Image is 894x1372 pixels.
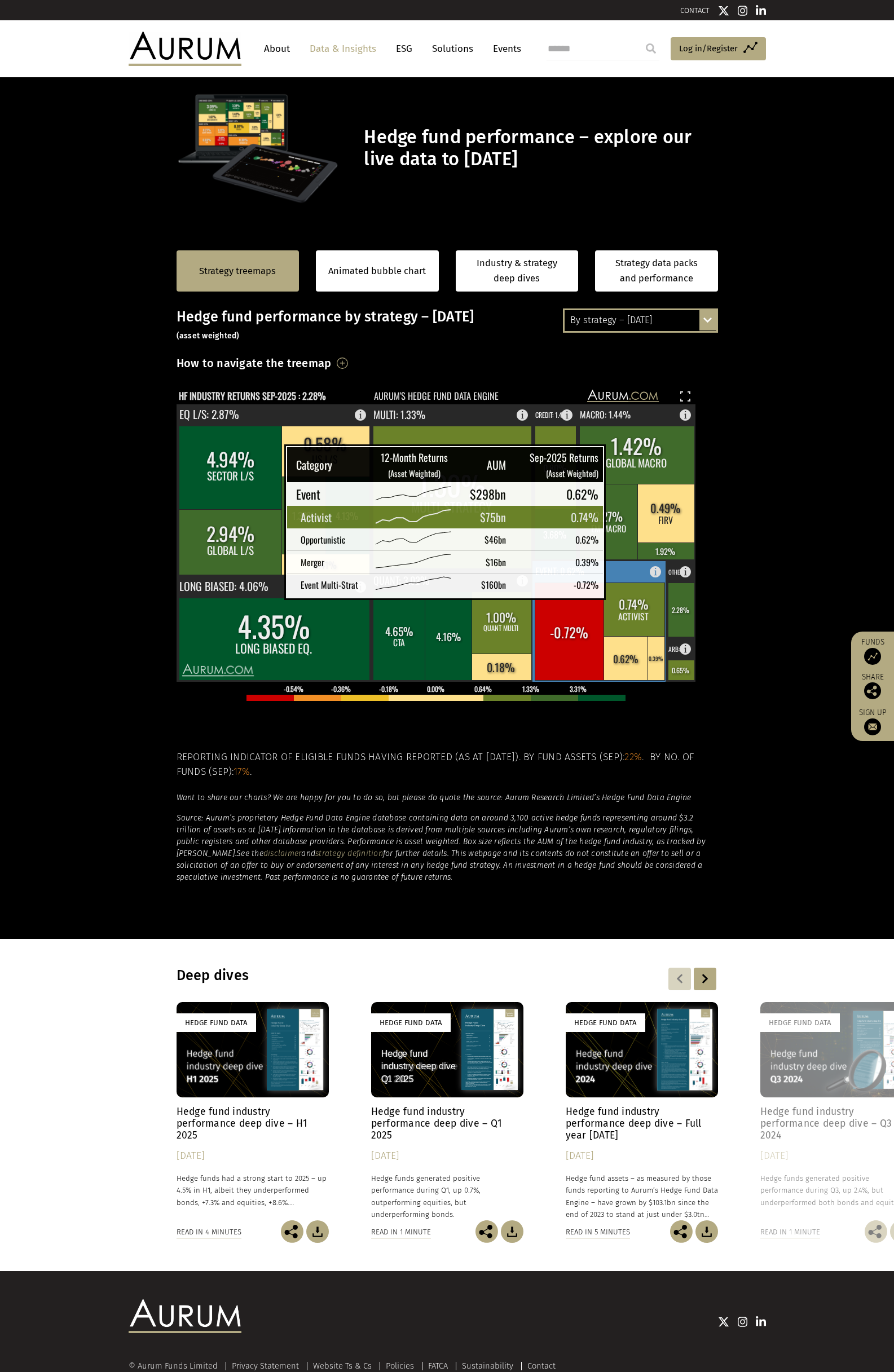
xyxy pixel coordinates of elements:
a: Hedge Fund Data Hedge fund industry performance deep dive – Q1 2025 [DATE] Hedge funds generated ... [371,1002,523,1220]
img: Instagram icon [738,1316,748,1327]
img: Aurum [129,32,241,65]
a: Privacy Statement [232,1361,299,1371]
h1: Hedge fund performance – explore our live data to [DATE] [364,126,715,170]
img: Download Article [695,1220,718,1243]
div: © Aurum Funds Limited [129,1362,223,1370]
div: By strategy – [DATE] [565,310,716,330]
img: Linkedin icon [756,5,766,16]
img: Access Funds [864,648,881,665]
em: Want to share our charts? We are happy for you to do so, but please do quote the source: Aurum Re... [177,793,692,802]
p: Hedge funds generated positive performance during Q1, up 0.7%, outperforming equities, but underp... [371,1172,523,1220]
a: FATCA [428,1361,448,1371]
img: Share this post [475,1220,498,1243]
div: Read in 1 minute [760,1226,820,1238]
a: Industry & strategy deep dives [456,250,579,292]
div: Hedge Fund Data [760,1013,840,1032]
div: Hedge Fund Data [566,1013,645,1032]
input: Submit [640,37,662,60]
em: See the [236,849,263,858]
a: Policies [386,1361,414,1371]
img: Share this post [864,682,881,699]
img: Aurum Logo [129,1299,241,1333]
span: 17% [234,766,250,778]
a: Hedge Fund Data Hedge fund industry performance deep dive – Full year [DATE] [DATE] Hedge fund as... [566,1002,718,1220]
a: Animated bubble chart [328,264,426,279]
img: Twitter icon [718,1316,729,1327]
span: 22% [624,751,642,763]
div: Share [857,673,888,699]
a: ESG [390,38,418,59]
a: Sign up [857,708,888,735]
div: Read in 4 minutes [177,1226,241,1238]
a: Funds [857,637,888,665]
img: Share this post [670,1220,693,1243]
h5: Reporting indicator of eligible funds having reported (as at [DATE]). By fund assets (Sep): . By ... [177,750,718,780]
h3: Deep dives [177,967,572,984]
a: Hedge Fund Data Hedge fund industry performance deep dive – H1 2025 [DATE] Hedge funds had a stro... [177,1002,329,1220]
div: Read in 5 minutes [566,1226,630,1238]
img: Instagram icon [738,5,748,16]
em: for further details. This webpage and its contents do not constitute an offer to sell or a solici... [177,849,703,882]
em: Information in the database is derived from multiple sources including Aurum’s own research, regu... [177,825,706,858]
a: Strategy treemaps [199,264,276,279]
a: CONTACT [680,6,710,15]
p: Hedge fund assets – as measured by those funds reporting to Aurum’s Hedge Fund Data Engine – have... [566,1172,718,1220]
div: Read in 1 minute [371,1226,431,1238]
img: Linkedin icon [756,1316,766,1327]
span: Log in/Register [679,42,738,55]
div: Hedge Fund Data [371,1013,451,1032]
div: [DATE] [177,1148,329,1164]
img: Share this post [281,1220,303,1243]
p: Hedge funds had a strong start to 2025 – up 4.5% in H1, albeit they underperformed bonds, +7.3% a... [177,1172,329,1208]
h4: Hedge fund industry performance deep dive – Full year [DATE] [566,1106,718,1141]
img: Download Article [501,1220,523,1243]
img: Download Article [306,1220,329,1243]
h3: Hedge fund performance by strategy – [DATE] [177,308,718,342]
img: Sign up to our newsletter [864,718,881,735]
div: [DATE] [371,1148,523,1164]
small: (asset weighted) [177,331,240,341]
img: Share this post [865,1220,887,1243]
img: Twitter icon [718,5,729,16]
a: strategy definition [315,849,383,858]
h4: Hedge fund industry performance deep dive – H1 2025 [177,1106,329,1141]
a: About [258,38,296,59]
a: Data & Insights [304,38,382,59]
h3: How to navigate the treemap [177,354,332,373]
a: Strategy data packs and performance [595,250,718,292]
a: Contact [527,1361,556,1371]
a: Log in/Register [671,37,766,61]
a: Events [487,38,521,59]
div: [DATE] [566,1148,718,1164]
a: Sustainability [462,1361,513,1371]
h4: Hedge fund industry performance deep dive – Q1 2025 [371,1106,523,1141]
em: Source: Aurum’s proprietary Hedge Fund Data Engine database containing data on around 3,100 activ... [177,813,694,835]
a: Solutions [426,38,479,59]
a: disclaimer [263,849,302,858]
a: Website Ts & Cs [313,1361,372,1371]
em: and [301,849,315,858]
div: Hedge Fund Data [177,1013,256,1032]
